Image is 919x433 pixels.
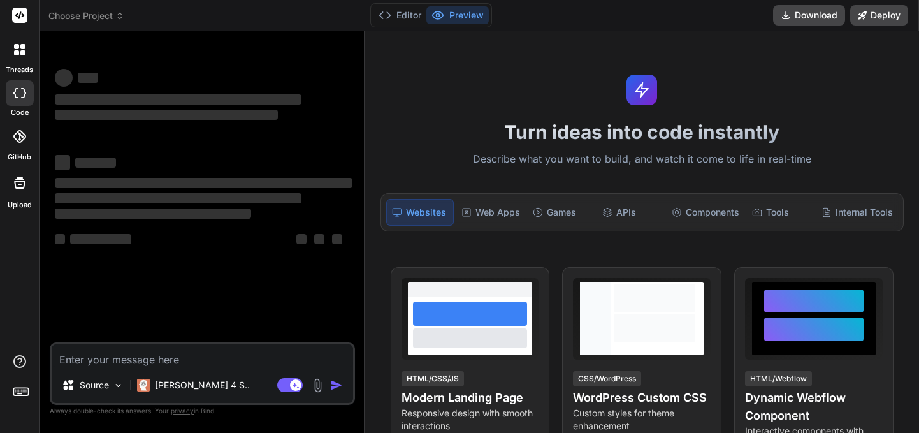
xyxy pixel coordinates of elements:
div: Websites [386,199,454,226]
p: Source [80,379,109,392]
span: ‌ [55,193,301,203]
button: Download [773,5,845,26]
div: Components [667,199,744,226]
img: Claude 4 Sonnet [137,379,150,392]
h4: WordPress Custom CSS [573,389,711,407]
h4: Dynamic Webflow Component [745,389,883,425]
h4: Modern Landing Page [402,389,539,407]
p: [PERSON_NAME] 4 S.. [155,379,250,392]
button: Editor [373,6,426,24]
span: ‌ [55,234,65,244]
button: Deploy [850,5,908,26]
div: Games [528,199,595,226]
p: Always double-check its answers. Your in Bind [50,405,355,417]
div: CSS/WordPress [573,371,641,386]
span: ‌ [55,94,301,105]
div: Web Apps [456,199,525,226]
p: Describe what you want to build, and watch it come to life in real-time [373,151,911,168]
span: ‌ [55,209,251,219]
span: privacy [171,407,194,415]
span: ‌ [296,234,307,244]
label: GitHub [8,152,31,163]
button: Preview [426,6,489,24]
label: Upload [8,200,32,210]
div: APIs [597,199,664,226]
div: Tools [747,199,814,226]
span: ‌ [78,73,98,83]
img: Pick Models [113,380,124,391]
p: Custom styles for theme enhancement [573,407,711,432]
span: ‌ [332,234,342,244]
div: HTML/CSS/JS [402,371,464,386]
span: ‌ [55,155,70,170]
span: ‌ [55,69,73,87]
span: ‌ [55,110,278,120]
span: ‌ [314,234,324,244]
h1: Turn ideas into code instantly [373,121,911,143]
img: attachment [310,378,325,393]
div: HTML/Webflow [745,371,812,386]
img: icon [330,379,343,392]
label: threads [6,64,33,75]
div: Internal Tools [816,199,898,226]
span: ‌ [75,158,116,168]
p: Responsive design with smooth interactions [402,407,539,432]
span: ‌ [55,178,352,188]
span: Choose Project [48,10,124,22]
label: code [11,107,29,118]
span: ‌ [70,234,131,244]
